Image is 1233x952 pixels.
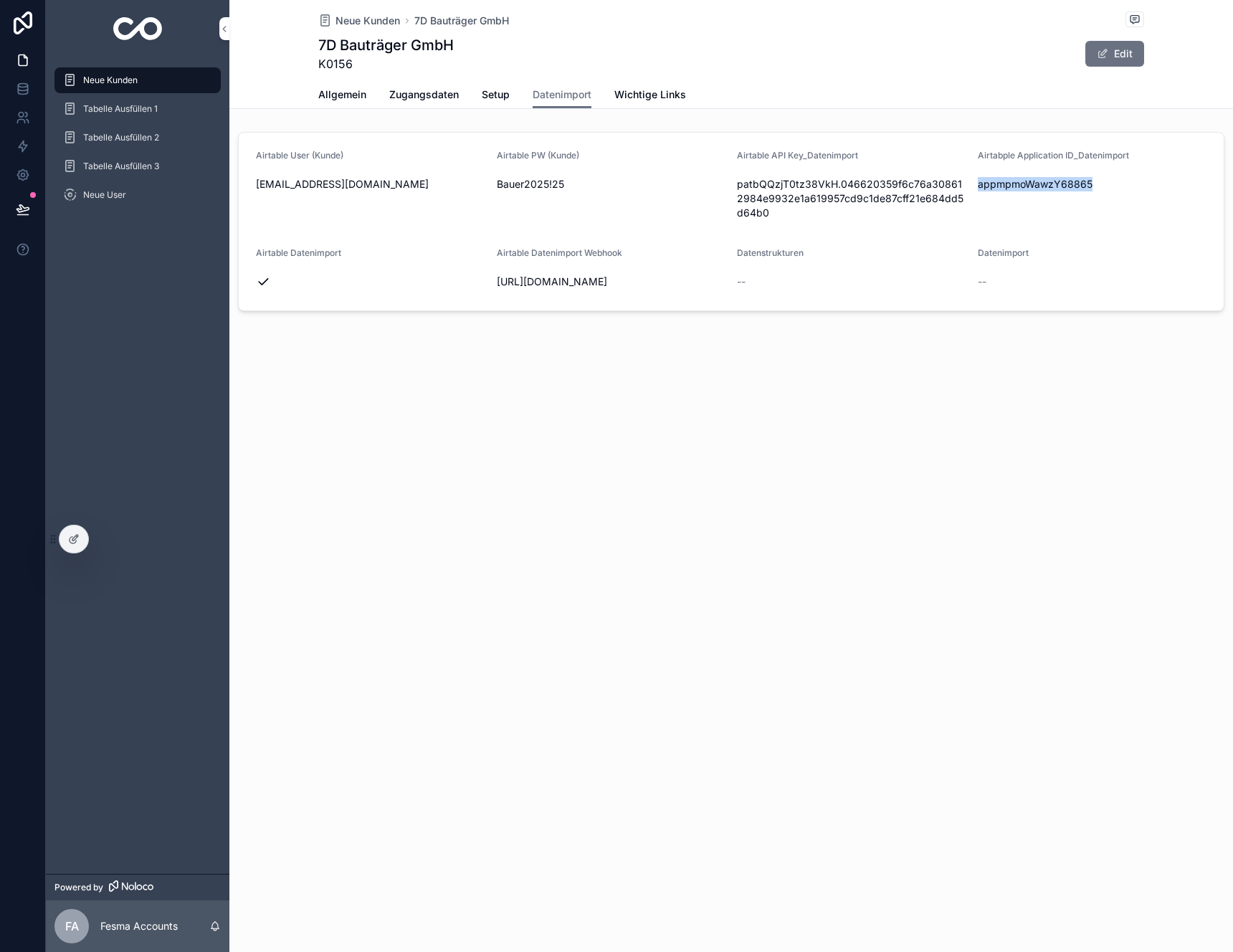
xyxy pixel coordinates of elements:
[497,247,622,258] span: Airtable Datenimport Webhook
[46,57,229,227] div: scrollable content
[497,177,726,191] span: Bauer2025!25
[389,82,459,110] a: Zugangsdaten
[482,82,510,110] a: Setup
[737,275,746,289] span: --
[83,132,159,143] span: Tabelle Ausfüllen 2
[65,918,79,935] span: FA
[389,87,459,102] span: Zugangsdaten
[100,919,178,933] p: Fesma Accounts
[533,87,591,102] span: Datenimport
[318,82,366,110] a: Allgemein
[737,150,858,161] span: Airtable API Key_Datenimport
[737,177,966,220] span: patbQQzjT0tz38VkH.046620359f6c76a308612984e9932e1a619957cd9c1de87cff21e684dd5d64b0
[54,67,221,93] a: Neue Kunden
[46,874,229,900] a: Powered by
[318,87,366,102] span: Allgemein
[54,96,221,122] a: Tabelle Ausfüllen 1
[256,177,485,191] span: [EMAIL_ADDRESS][DOMAIN_NAME]
[54,182,221,208] a: Neue User
[318,14,400,28] a: Neue Kunden
[533,82,591,109] a: Datenimport
[978,247,1029,258] span: Datenimport
[614,82,686,110] a: Wichtige Links
[256,150,343,161] span: Airtable User (Kunde)
[54,153,221,179] a: Tabelle Ausfüllen 3
[978,150,1129,161] span: Airtabple Application ID_Datenimport
[497,275,726,289] span: [URL][DOMAIN_NAME]
[54,125,221,151] a: Tabelle Ausfüllen 2
[978,177,1207,191] span: appmpmoWawzY68865
[83,189,126,201] span: Neue User
[737,247,804,258] span: Datenstrukturen
[497,150,579,161] span: Airtable PW (Kunde)
[414,14,509,28] a: 7D Bauträger GmbH
[256,247,341,258] span: Airtable Datenimport
[318,35,454,55] h1: 7D Bauträger GmbH
[978,275,986,289] span: --
[83,161,159,172] span: Tabelle Ausfüllen 3
[318,55,454,72] span: K0156
[482,87,510,102] span: Setup
[113,17,163,40] img: App logo
[614,87,686,102] span: Wichtige Links
[335,14,400,28] span: Neue Kunden
[1085,41,1144,67] button: Edit
[54,882,103,893] span: Powered by
[83,75,138,86] span: Neue Kunden
[83,103,158,115] span: Tabelle Ausfüllen 1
